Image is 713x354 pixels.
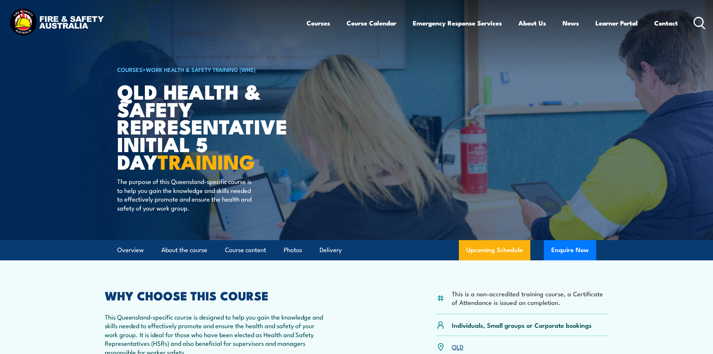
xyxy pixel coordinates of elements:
p: The purpose of this Queensland-specific course is to help you gain the knowledge and skills neede... [117,177,254,212]
a: QLD [452,342,463,351]
button: Enquire Now [544,240,596,260]
h6: > [117,65,302,74]
a: Contact [654,13,678,33]
strong: TRAINING [158,145,255,176]
a: About Us [518,13,546,33]
a: Courses [307,13,330,33]
h2: WHY CHOOSE THIS COURSE [105,290,323,300]
a: Work Health & Safety Training (WHS) [146,65,256,73]
li: This is a non-accredited training course, a Certificate of Attendance is issued on completion. [452,289,609,307]
a: Emergency Response Services [413,13,502,33]
a: About the course [161,240,207,260]
a: Course content [225,240,266,260]
a: COURSES [117,65,143,73]
a: Course Calendar [347,13,396,33]
a: Upcoming Schedule [459,240,530,260]
h1: QLD Health & Safety Representative Initial 5 Day [117,82,302,170]
a: Overview [117,240,144,260]
a: Learner Portal [595,13,638,33]
a: Photos [284,240,302,260]
a: Delivery [320,240,342,260]
a: News [563,13,579,33]
p: Individuals, Small groups or Corporate bookings [452,321,592,329]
